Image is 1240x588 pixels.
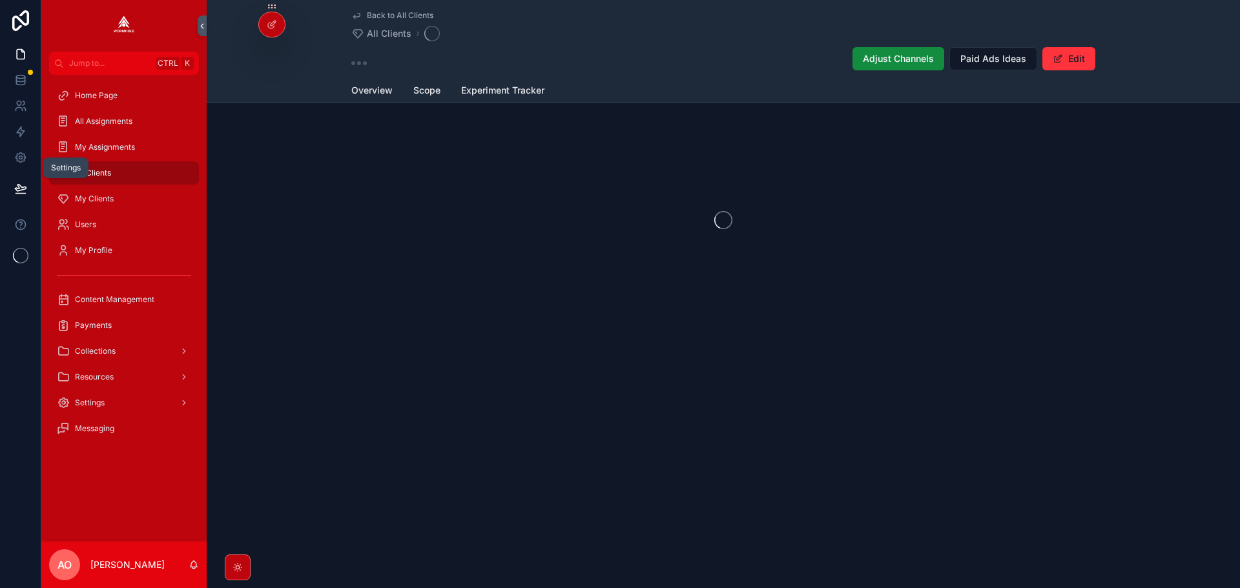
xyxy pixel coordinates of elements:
a: All Clients [351,27,411,40]
img: App logo [114,15,134,36]
span: All Assignments [75,116,132,127]
span: Settings [75,398,105,408]
span: Users [75,219,96,230]
a: Back to All Clients [351,10,433,21]
a: Collections [49,340,199,363]
span: My Profile [75,245,112,256]
span: Messaging [75,423,114,434]
span: Resources [75,372,114,382]
a: Content Management [49,288,199,311]
a: Home Page [49,84,199,107]
a: Users [49,213,199,236]
span: Adjust Channels [863,52,934,65]
button: Paid Ads Ideas [949,47,1037,70]
span: My Clients [75,194,114,204]
span: Jump to... [69,58,151,68]
span: Back to All Clients [367,10,433,21]
span: Ctrl [156,57,180,70]
div: Settings [51,163,81,173]
a: Settings [49,391,199,414]
a: All Clients [49,161,199,185]
button: Jump to...CtrlK [49,52,199,75]
span: Experiment Tracker [461,84,544,97]
a: All Assignments [49,110,199,133]
span: Paid Ads Ideas [960,52,1026,65]
button: Adjust Channels [852,47,944,70]
button: Edit [1042,47,1095,70]
a: Messaging [49,417,199,440]
a: Experiment Tracker [461,79,544,105]
span: AO [57,557,72,573]
a: My Assignments [49,136,199,159]
a: Scope [413,79,440,105]
a: Payments [49,314,199,337]
span: All Clients [367,27,411,40]
span: All Clients [75,168,111,178]
span: Overview [351,84,393,97]
span: My Assignments [75,142,135,152]
span: Home Page [75,90,118,101]
span: Content Management [75,294,154,305]
span: Collections [75,346,116,356]
p: [PERSON_NAME] [90,558,165,571]
a: Resources [49,365,199,389]
a: My Profile [49,239,199,262]
a: Overview [351,79,393,105]
span: Scope [413,84,440,97]
span: K [182,58,192,68]
span: Payments [75,320,112,330]
div: scrollable content [41,75,207,457]
a: My Clients [49,187,199,210]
